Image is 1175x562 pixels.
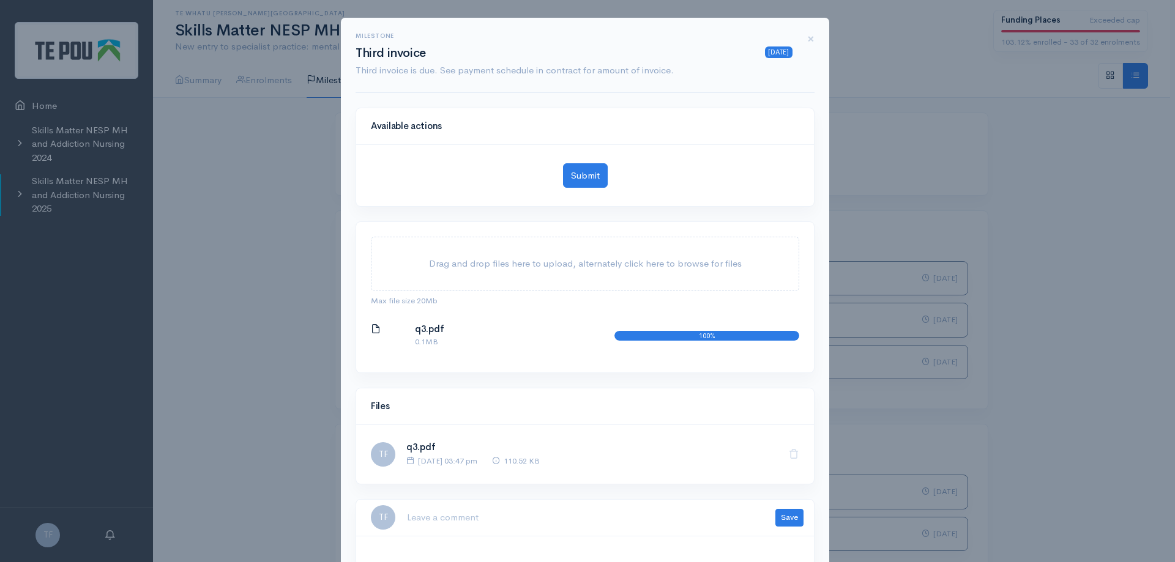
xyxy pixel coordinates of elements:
div: Added by Tony Farrow [371,442,395,467]
p: MB [415,336,600,348]
p: Third invoice is due. See payment schedule in contract for amount of invoice. [356,64,793,78]
div: [DATE] [765,46,793,58]
a: q3.pdf [406,441,435,453]
div: Max file size 20Mb [371,291,799,307]
button: Close [807,32,815,46]
span: Drag and drop files here to upload, alternately click here to browse for files [429,257,742,269]
div: [DATE] 03:47 pm [406,454,477,467]
div: 110.52 KB [477,454,540,467]
h4: Files [371,401,799,412]
span: 100% [614,331,799,341]
h4: q3.pdf [415,324,600,335]
h4: Available actions [371,121,799,131]
button: Save [775,509,804,527]
span: TF [371,442,395,467]
span: × [807,30,815,48]
button: Submit [563,163,608,188]
span: TF [371,505,395,530]
h2: Third invoice [356,46,793,60]
span: Milestone [356,32,394,40]
strong: 0.1 [415,336,425,347]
